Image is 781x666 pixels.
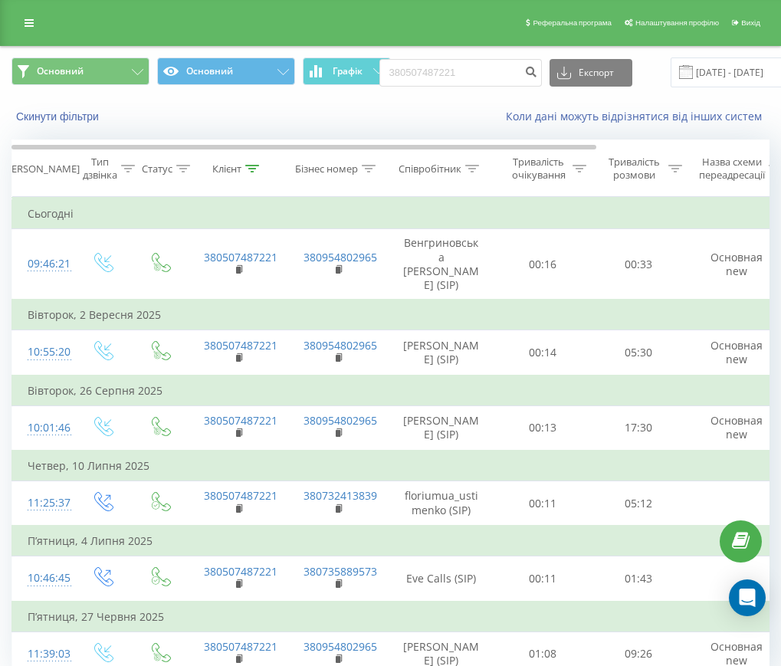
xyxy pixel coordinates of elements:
[304,488,377,503] a: 380732413839
[304,413,377,428] a: 380954802965
[591,229,687,300] td: 00:33
[729,579,766,616] div: Open Intercom Messenger
[83,156,117,182] div: Тип дзвінка
[11,57,149,85] button: Основний
[506,109,770,123] a: Коли дані можуть відрізнятися вiд інших систем
[142,162,172,176] div: Статус
[28,563,58,593] div: 10:46:45
[699,156,765,182] div: Назва схеми переадресації
[204,250,277,264] a: 380507487221
[388,405,495,451] td: [PERSON_NAME] (SIP)
[591,330,687,376] td: 05:30
[399,162,461,176] div: Співробітник
[28,413,58,443] div: 10:01:46
[604,156,665,182] div: Тривалість розмови
[635,18,719,27] span: Налаштування профілю
[388,481,495,527] td: floriumua_ustimenko (SIP)
[304,639,377,654] a: 380954802965
[204,488,277,503] a: 380507487221
[304,250,377,264] a: 380954802965
[388,556,495,602] td: Eve Calls (SIP)
[550,59,632,87] button: Експорт
[495,556,591,602] td: 00:11
[304,338,377,353] a: 380954802965
[508,156,569,182] div: Тривалість очікування
[204,413,277,428] a: 380507487221
[157,57,295,85] button: Основний
[495,330,591,376] td: 00:14
[741,18,760,27] span: Вихід
[204,338,277,353] a: 380507487221
[495,405,591,451] td: 00:13
[591,405,687,451] td: 17:30
[333,66,363,77] span: Графік
[495,481,591,527] td: 00:11
[37,65,84,77] span: Основний
[303,57,391,85] button: Графік
[28,337,58,367] div: 10:55:20
[11,110,107,123] button: Скинути фільтри
[388,330,495,376] td: [PERSON_NAME] (SIP)
[212,162,241,176] div: Клієнт
[591,556,687,602] td: 01:43
[204,564,277,579] a: 380507487221
[28,488,58,518] div: 11:25:37
[295,162,358,176] div: Бізнес номер
[495,229,591,300] td: 00:16
[591,481,687,527] td: 05:12
[2,162,80,176] div: [PERSON_NAME]
[379,59,542,87] input: Пошук за номером
[388,229,495,300] td: Венгриновська [PERSON_NAME] (SIP)
[533,18,612,27] span: Реферальна програма
[204,639,277,654] a: 380507487221
[28,249,58,279] div: 09:46:21
[304,564,377,579] a: 380735889573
